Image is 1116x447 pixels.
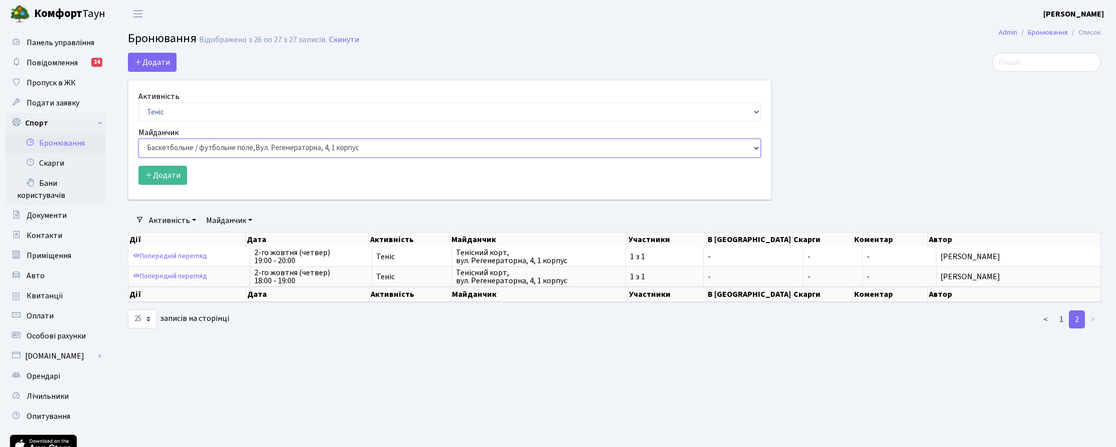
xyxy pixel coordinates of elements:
[5,53,105,73] a: Повідомлення14
[27,330,86,342] span: Особові рахунки
[145,212,200,229] a: Активність
[138,90,180,102] label: Активність
[992,53,1101,72] input: Пошук...
[5,73,105,93] a: Пропуск в ЖК
[5,286,105,306] a: Квитанції
[867,251,870,262] span: -
[5,113,105,133] a: Спорт
[370,287,450,302] th: Активність
[138,127,179,139] label: Майданчик
[999,27,1017,38] a: Admin
[1037,310,1054,328] a: <
[707,233,792,247] th: В [GEOGRAPHIC_DATA]
[34,6,82,22] b: Комфорт
[128,287,246,302] th: Дії
[1069,310,1085,328] a: 2
[5,326,105,346] a: Особові рахунки
[5,366,105,386] a: Орендарі
[125,6,150,22] button: Переключити навігацію
[128,53,177,72] button: Додати
[630,253,699,261] span: 1 з 1
[27,230,62,241] span: Контакти
[451,287,628,302] th: Майданчик
[5,306,105,326] a: Оплати
[456,249,621,265] span: Тенісний корт, вул. Регенераторна, 4, 1 корпус
[199,35,327,45] div: Відображено з 26 по 27 з 27 записів.
[1068,27,1101,38] li: Список
[130,269,210,284] a: Попередній перегляд
[254,249,368,265] span: 2-го жовтня (четвер) 19:00 - 20:00
[27,37,94,48] span: Панель управління
[27,411,70,422] span: Опитування
[27,57,78,68] span: Повідомлення
[376,273,447,281] span: Теніс
[27,97,79,108] span: Подати заявку
[10,4,30,24] img: logo.png
[1028,27,1068,38] a: Бронювання
[628,287,707,302] th: Участники
[27,210,67,221] span: Документи
[1053,310,1069,328] a: 1
[853,233,928,247] th: Коментар
[202,212,256,229] a: Майданчик
[5,173,105,205] a: Бани користувачів
[5,205,105,226] a: Документи
[5,33,105,53] a: Панель управління
[808,253,858,261] span: -
[940,253,1096,261] span: [PERSON_NAME]
[1043,9,1104,20] b: [PERSON_NAME]
[27,290,63,301] span: Квитанції
[27,270,45,281] span: Авто
[128,309,157,328] select: записів на сторінці
[5,93,105,113] a: Подати заявку
[128,309,229,328] label: записів на сторінці
[5,226,105,246] a: Контакти
[792,233,853,247] th: Скарги
[456,269,621,285] span: Тенісний корт, вул. Регенераторна, 4, 1 корпус
[5,266,105,286] a: Авто
[27,250,71,261] span: Приміщення
[27,391,69,402] span: Лічильники
[5,153,105,173] a: Скарги
[5,246,105,266] a: Приміщення
[5,346,105,366] a: [DOMAIN_NAME]
[138,166,187,185] button: Додати
[246,233,369,247] th: Дата
[928,287,1101,302] th: Автор
[450,233,627,247] th: Майданчик
[128,233,246,247] th: Дії
[1043,8,1104,20] a: [PERSON_NAME]
[5,386,105,406] a: Лічильники
[808,273,858,281] span: -
[5,406,105,426] a: Опитування
[984,22,1116,43] nav: breadcrumb
[329,35,359,45] a: Скинути
[34,6,105,23] span: Таун
[246,287,370,302] th: Дата
[792,287,853,302] th: Скарги
[5,133,105,153] a: Бронювання
[708,273,799,281] span: -
[27,77,76,88] span: Пропуск в ЖК
[376,253,447,261] span: Теніс
[369,233,450,247] th: Активність
[630,273,699,281] span: 1 з 1
[940,273,1096,281] span: [PERSON_NAME]
[27,310,54,321] span: Оплати
[708,253,799,261] span: -
[27,371,60,382] span: Орендарі
[627,233,707,247] th: Участники
[254,269,368,285] span: 2-го жовтня (четвер) 18:00 - 19:00
[707,287,792,302] th: В [GEOGRAPHIC_DATA]
[91,58,102,67] div: 14
[128,30,197,47] span: Бронювання
[130,249,210,264] a: Попередній перегляд
[853,287,928,302] th: Коментар
[928,233,1101,247] th: Автор
[867,271,870,282] span: -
